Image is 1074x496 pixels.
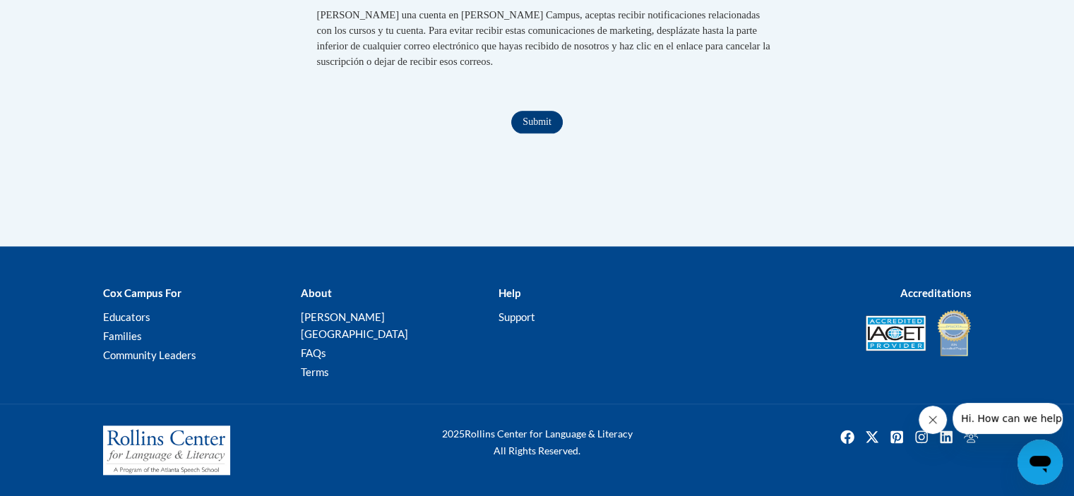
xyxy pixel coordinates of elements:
[103,329,142,342] a: Families
[953,403,1063,434] iframe: Message from company
[389,425,686,459] div: Rollins Center for Language & Literacy All Rights Reserved.
[919,406,947,434] iframe: Close message
[442,428,465,440] span: 2025
[103,310,150,323] a: Educators
[935,425,957,448] a: Linkedin
[317,9,770,67] span: [PERSON_NAME] una cuenta en [PERSON_NAME] Campus, aceptas recibir notificaciones relacionadas con...
[103,425,230,475] img: Rollins Center for Language & Literacy - A Program of the Atlanta Speech School
[866,315,926,351] img: Accredited IACET® Provider
[910,425,933,448] a: Instagram
[498,310,535,323] a: Support
[836,425,859,448] img: Facebook icon
[861,425,883,448] a: Twitter
[910,425,933,448] img: Instagram icon
[936,308,972,358] img: IDA® Accredited
[300,310,407,340] a: [PERSON_NAME][GEOGRAPHIC_DATA]
[885,425,908,448] img: Pinterest icon
[960,425,982,448] img: Facebook group icon
[103,349,196,361] a: Community Leaders
[861,425,883,448] img: Twitter icon
[960,425,982,448] a: Facebook Group
[1018,440,1063,485] iframe: Button to launch messaging window
[885,425,908,448] a: Pinterest
[836,425,859,448] a: Facebook
[300,365,328,378] a: Terms
[900,286,972,299] b: Accreditations
[511,111,562,133] input: Submit
[8,10,114,21] span: Hi. How can we help?
[498,286,520,299] b: Help
[935,425,957,448] img: LinkedIn icon
[300,346,326,359] a: FAQs
[300,286,331,299] b: About
[103,286,181,299] b: Cox Campus For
